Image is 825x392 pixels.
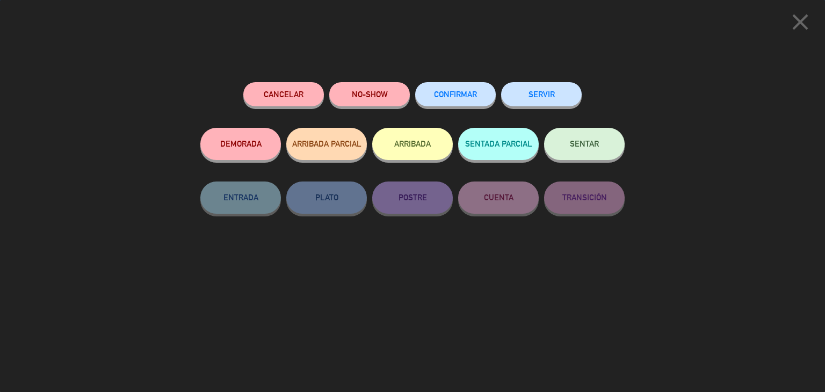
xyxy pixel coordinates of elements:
button: Cancelar [243,82,324,106]
button: close [784,8,817,40]
button: NO-SHOW [329,82,410,106]
button: POSTRE [372,182,453,214]
button: SERVIR [501,82,582,106]
button: CONFIRMAR [415,82,496,106]
span: SENTAR [570,139,599,148]
button: SENTAR [544,128,625,160]
button: ARRIBADA PARCIAL [286,128,367,160]
i: close [787,9,814,35]
button: PLATO [286,182,367,214]
button: ENTRADA [200,182,281,214]
span: CONFIRMAR [434,90,477,99]
button: CUENTA [458,182,539,214]
span: ARRIBADA PARCIAL [292,139,361,148]
button: DEMORADA [200,128,281,160]
button: SENTADA PARCIAL [458,128,539,160]
button: ARRIBADA [372,128,453,160]
button: TRANSICIÓN [544,182,625,214]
